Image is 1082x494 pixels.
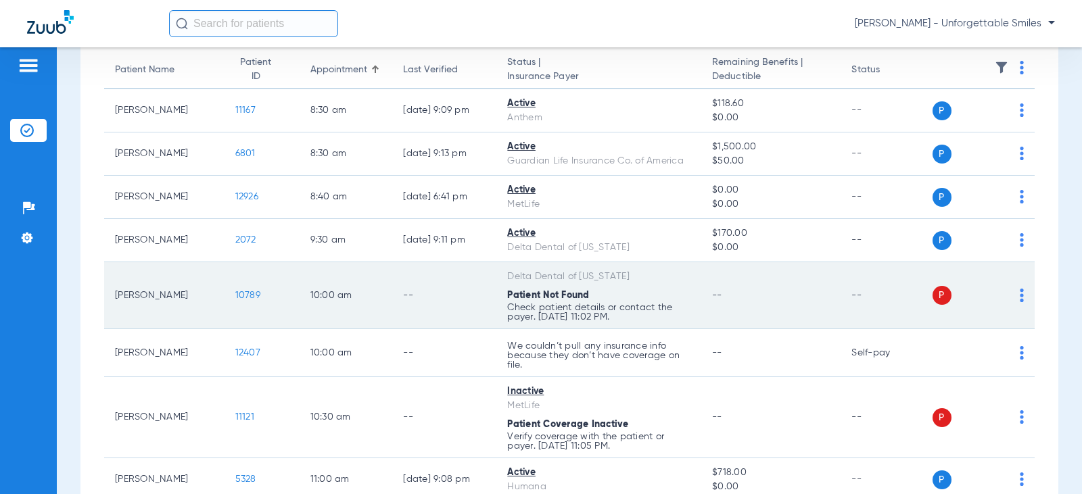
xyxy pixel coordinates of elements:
[310,63,382,77] div: Appointment
[235,474,256,484] span: 5328
[507,97,690,111] div: Active
[712,70,830,84] span: Deductible
[933,470,951,489] span: P
[507,183,690,197] div: Active
[104,262,225,329] td: [PERSON_NAME]
[300,377,393,458] td: 10:30 AM
[712,466,830,480] span: $718.00
[235,149,256,158] span: 6801
[300,219,393,262] td: 9:30 AM
[104,89,225,132] td: [PERSON_NAME]
[507,303,690,322] p: Check patient details or contact the payer. [DATE] 11:02 PM.
[712,154,830,168] span: $50.00
[933,145,951,164] span: P
[104,132,225,176] td: [PERSON_NAME]
[507,241,690,255] div: Delta Dental of [US_STATE]
[235,55,289,84] div: Patient ID
[841,377,932,458] td: --
[507,341,690,370] p: We couldn’t pull any insurance info because they don’t have coverage on file.
[104,329,225,377] td: [PERSON_NAME]
[841,89,932,132] td: --
[1020,472,1024,486] img: group-dot-blue.svg
[115,63,214,77] div: Patient Name
[104,377,225,458] td: [PERSON_NAME]
[310,63,367,77] div: Appointment
[712,241,830,255] span: $0.00
[712,480,830,494] span: $0.00
[235,348,260,357] span: 12407
[1020,346,1024,360] img: group-dot-blue.svg
[995,61,1008,74] img: filter.svg
[712,291,722,300] span: --
[1020,103,1024,117] img: group-dot-blue.svg
[841,329,932,377] td: Self-pay
[507,197,690,212] div: MetLife
[841,219,932,262] td: --
[104,219,225,262] td: [PERSON_NAME]
[712,197,830,212] span: $0.00
[1020,289,1024,302] img: group-dot-blue.svg
[235,192,258,201] span: 12926
[933,286,951,305] span: P
[841,262,932,329] td: --
[1020,61,1024,74] img: group-dot-blue.svg
[841,132,932,176] td: --
[507,399,690,413] div: MetLife
[507,226,690,241] div: Active
[712,412,722,422] span: --
[115,63,174,77] div: Patient Name
[176,18,188,30] img: Search Icon
[841,51,932,89] th: Status
[507,420,628,429] span: Patient Coverage Inactive
[507,291,589,300] span: Patient Not Found
[300,329,393,377] td: 10:00 AM
[933,101,951,120] span: P
[507,111,690,125] div: Anthem
[27,10,74,34] img: Zuub Logo
[712,183,830,197] span: $0.00
[300,89,393,132] td: 8:30 AM
[933,231,951,250] span: P
[507,70,690,84] span: Insurance Payer
[507,270,690,284] div: Delta Dental of [US_STATE]
[300,132,393,176] td: 8:30 AM
[712,226,830,241] span: $170.00
[300,176,393,219] td: 8:40 AM
[507,154,690,168] div: Guardian Life Insurance Co. of America
[104,176,225,219] td: [PERSON_NAME]
[403,63,486,77] div: Last Verified
[507,466,690,480] div: Active
[507,480,690,494] div: Humana
[855,17,1055,30] span: [PERSON_NAME] - Unforgettable Smiles
[496,51,701,89] th: Status |
[300,262,393,329] td: 10:00 AM
[701,51,841,89] th: Remaining Benefits |
[712,348,722,357] span: --
[392,219,496,262] td: [DATE] 9:11 PM
[235,291,260,300] span: 10789
[235,55,277,84] div: Patient ID
[1020,147,1024,160] img: group-dot-blue.svg
[235,105,256,115] span: 11167
[507,432,690,451] p: Verify coverage with the patient or payer. [DATE] 11:05 PM.
[392,89,496,132] td: [DATE] 9:09 PM
[235,235,256,245] span: 2072
[235,412,254,422] span: 11121
[712,140,830,154] span: $1,500.00
[392,132,496,176] td: [DATE] 9:13 PM
[1020,410,1024,424] img: group-dot-blue.svg
[392,176,496,219] td: [DATE] 6:41 PM
[712,97,830,111] span: $118.60
[507,140,690,154] div: Active
[933,188,951,207] span: P
[403,63,458,77] div: Last Verified
[1020,190,1024,203] img: group-dot-blue.svg
[933,408,951,427] span: P
[841,176,932,219] td: --
[18,57,39,74] img: hamburger-icon
[392,377,496,458] td: --
[169,10,338,37] input: Search for patients
[1020,233,1024,247] img: group-dot-blue.svg
[507,385,690,399] div: Inactive
[712,111,830,125] span: $0.00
